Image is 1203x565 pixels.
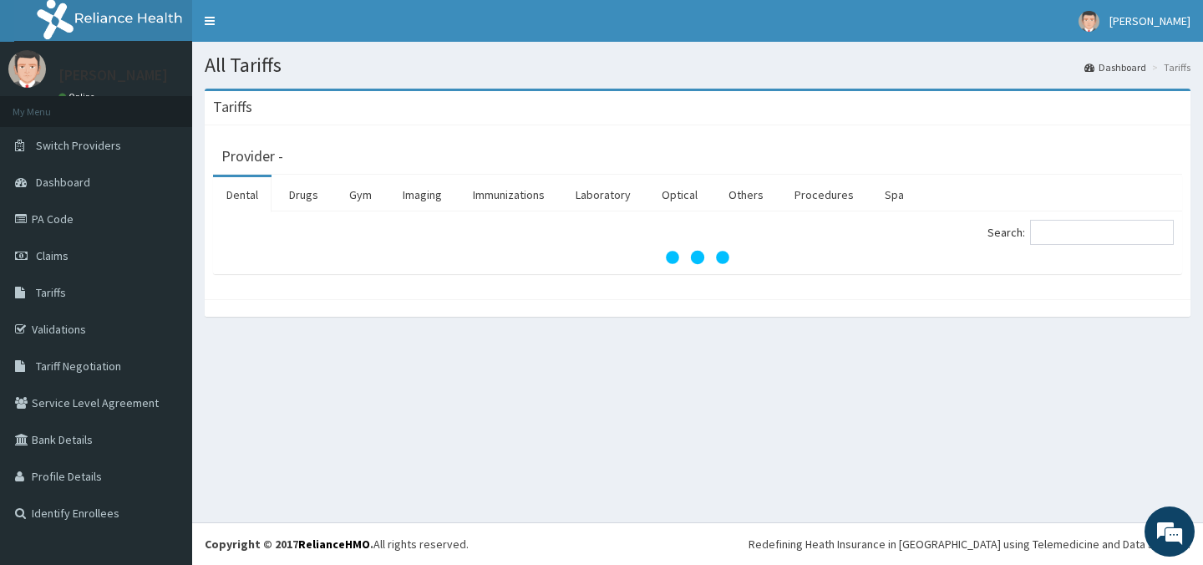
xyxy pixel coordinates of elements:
a: Online [58,91,99,103]
a: Gym [336,177,385,212]
p: [PERSON_NAME] [58,68,168,83]
input: Search: [1030,220,1174,245]
h3: Tariffs [213,99,252,115]
span: Switch Providers [36,138,121,153]
a: Spa [871,177,917,212]
img: User Image [8,50,46,88]
a: Dental [213,177,272,212]
footer: All rights reserved. [192,522,1203,565]
a: RelianceHMO [298,537,370,552]
label: Search: [987,220,1174,245]
strong: Copyright © 2017 . [205,537,373,552]
div: Redefining Heath Insurance in [GEOGRAPHIC_DATA] using Telemedicine and Data Science! [749,536,1190,552]
img: User Image [1079,11,1099,32]
a: Others [715,177,777,212]
li: Tariffs [1148,60,1190,74]
a: Dashboard [1084,60,1146,74]
a: Optical [648,177,711,212]
h3: Provider - [221,149,283,164]
span: Dashboard [36,175,90,190]
span: Claims [36,248,69,263]
span: Tariffs [36,285,66,300]
a: Procedures [781,177,867,212]
a: Imaging [389,177,455,212]
span: Tariff Negotiation [36,359,121,374]
a: Drugs [276,177,332,212]
h1: All Tariffs [205,54,1190,76]
a: Immunizations [459,177,558,212]
span: [PERSON_NAME] [1109,13,1190,28]
svg: audio-loading [664,224,731,291]
a: Laboratory [562,177,644,212]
